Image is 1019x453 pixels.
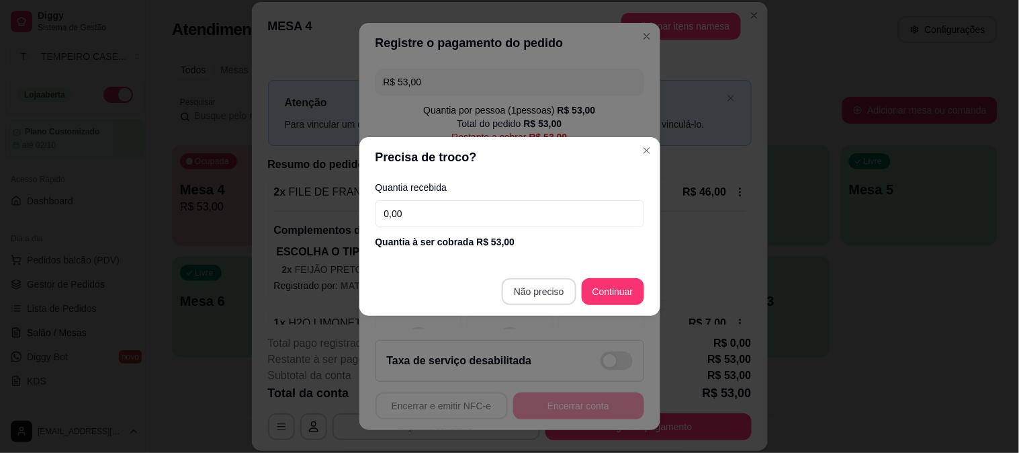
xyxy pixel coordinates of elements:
button: Close [636,140,658,161]
div: Quantia à ser cobrada R$ 53,00 [375,235,644,249]
header: Precisa de troco? [359,137,660,177]
button: Continuar [582,278,644,305]
label: Quantia recebida [375,183,644,192]
button: Não preciso [502,278,576,305]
